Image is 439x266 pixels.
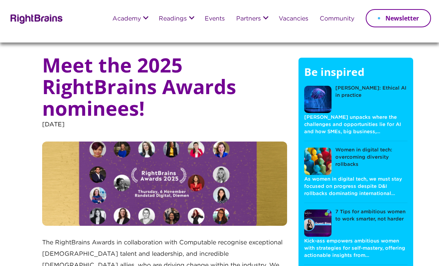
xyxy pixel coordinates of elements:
[304,85,407,113] a: [PERSON_NAME]: Ethical AI in practice
[304,209,407,237] a: 7 Tips for ambitious women to work smarter, not harder
[279,16,308,22] a: Vacancies
[42,119,287,142] p: [DATE]
[366,9,431,27] a: Newsletter
[205,16,225,22] a: Events
[112,16,141,22] a: Academy
[304,113,407,136] p: [PERSON_NAME] unpacks where the challenges and opportunities lie for AI and how SMEs, big business,…
[304,147,407,175] a: Women in digital tech: overcoming diversity rollbacks
[304,65,407,86] h5: Be inspired
[320,16,354,22] a: Community
[159,16,187,22] a: Readings
[8,13,63,24] img: Rightbrains
[304,237,407,260] p: Kick-ass empowers ambitious women with strategies for self-mastery, offering actionable insights ...
[42,54,287,119] h1: Meet the 2025 RightBrains Awards nominees!
[236,16,261,22] a: Partners
[304,175,407,198] p: As women in digital tech, we must stay focused on progress despite D&I rollbacks dominating inter...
